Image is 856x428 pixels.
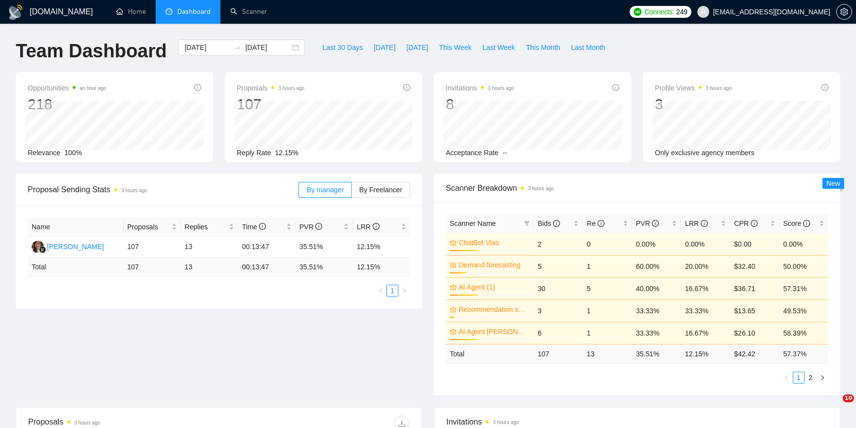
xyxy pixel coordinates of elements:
[28,257,124,277] td: Total
[734,219,757,227] span: CPR
[598,220,604,227] span: info-circle
[450,219,496,227] span: Scanner Name
[493,420,519,425] time: 3 hours ago
[166,8,172,15] span: dashboard
[779,277,828,300] td: 57.31%
[565,40,610,55] button: Last Month
[124,257,181,277] td: 107
[16,40,167,63] h1: Team Dashboard
[655,82,732,94] span: Profile Views
[779,255,828,277] td: 50.00%
[526,42,560,53] span: This Month
[459,259,528,270] a: Demand forecasting
[116,7,146,16] a: homeHome
[177,7,211,16] span: Dashboard
[233,43,241,51] span: swap-right
[237,95,304,114] div: 107
[655,149,755,157] span: Only exclusive agency members
[387,285,398,296] a: 1
[805,372,816,384] li: 2
[47,241,104,252] div: [PERSON_NAME]
[843,394,854,402] span: 10
[32,241,44,253] img: DS
[706,86,732,91] time: 3 hours ago
[459,237,528,248] a: ChatBot Vlas
[583,233,632,255] td: 0
[681,322,730,344] td: 16.67%
[446,416,828,428] span: Invitations
[450,284,457,291] span: crown
[837,8,852,16] span: setting
[816,372,828,384] button: right
[524,220,530,226] span: filter
[534,255,583,277] td: 5
[446,182,828,194] span: Scanner Breakdown
[375,285,386,297] li: Previous Page
[80,86,106,91] time: an hour ago
[583,255,632,277] td: 1
[359,186,402,194] span: By Freelancer
[805,372,816,383] a: 2
[28,183,299,196] span: Proposal Sending Stats
[819,375,825,381] span: right
[681,300,730,322] td: 33.33%
[632,255,681,277] td: 60.00%
[730,255,779,277] td: $32.40
[644,6,674,17] span: Connects:
[368,40,401,55] button: [DATE]
[784,375,790,381] span: left
[74,420,100,426] time: 3 hours ago
[730,322,779,344] td: $26.10
[482,42,515,53] span: Last Week
[357,223,380,231] span: LRR
[124,237,181,257] td: 107
[520,40,565,55] button: This Month
[306,186,343,194] span: By manager
[477,40,520,55] button: Last Week
[612,84,619,91] span: info-circle
[553,220,560,227] span: info-circle
[836,8,852,16] a: setting
[793,372,804,383] a: 1
[317,40,368,55] button: Last 30 Days
[652,220,659,227] span: info-circle
[459,282,528,293] a: AI Agent (1)
[233,43,241,51] span: to
[700,8,707,15] span: user
[28,217,124,237] th: Name
[446,82,514,94] span: Invitations
[403,84,410,91] span: info-circle
[571,42,605,53] span: Last Month
[121,188,147,193] time: 3 hours ago
[238,257,296,277] td: 00:13:47
[32,242,104,250] a: DS[PERSON_NAME]
[583,344,632,363] td: 13
[446,149,499,157] span: Acceptance Rate
[779,300,828,322] td: 49.53%
[781,372,793,384] li: Previous Page
[439,42,471,53] span: This Week
[275,149,298,157] span: 12.15%
[676,6,687,17] span: 249
[401,288,407,294] span: right
[28,82,106,94] span: Opportunities
[534,277,583,300] td: 30
[374,42,395,53] span: [DATE]
[128,221,170,232] span: Proposals
[184,42,229,53] input: Start date
[528,186,554,191] time: 3 hours ago
[779,322,828,344] td: 58.39%
[534,233,583,255] td: 2
[730,277,779,300] td: $36.71
[632,233,681,255] td: 0.00%
[296,237,353,257] td: 35.51%
[583,322,632,344] td: 1
[450,306,457,313] span: crown
[583,300,632,322] td: 1
[836,4,852,20] button: setting
[375,285,386,297] button: left
[238,237,296,257] td: 00:13:47
[822,394,846,418] iframe: Intercom live chat
[181,237,238,257] td: 13
[394,420,409,428] span: download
